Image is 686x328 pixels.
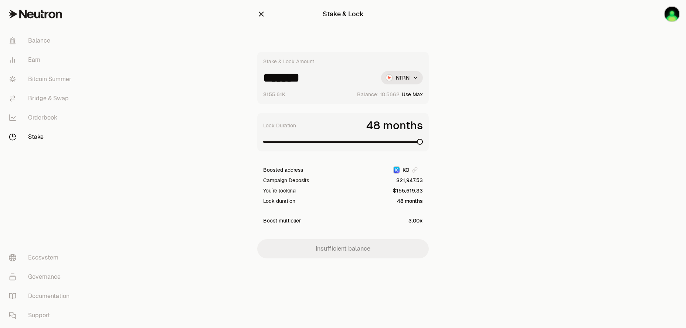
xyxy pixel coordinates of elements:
a: Ecosystem [3,248,80,267]
a: Bridge & Swap [3,89,80,108]
span: 48 months [397,197,423,205]
span: $155,619.33 [393,187,423,194]
label: Lock Duration [263,122,296,129]
span: Boosted address [263,166,303,174]
img: Keplr [394,167,400,173]
span: Balance: [357,91,378,98]
span: $21,947.53 [396,177,423,184]
img: KO [665,7,679,21]
a: Documentation [3,287,80,306]
div: Stake & Lock Amount [263,58,314,65]
span: 48 months [366,119,423,132]
div: NTRN [381,71,423,84]
a: Governance [3,267,80,287]
span: KO [403,166,410,174]
button: KeplrKO [387,166,423,174]
button: Use Max [402,91,423,98]
div: Stake & Lock [323,9,364,19]
span: Boost multiplier [263,217,301,224]
a: Balance [3,31,80,50]
span: Lock duration [263,197,295,205]
a: Orderbook [3,108,80,127]
a: Bitcoin Summer [3,70,80,89]
a: Earn [3,50,80,70]
span: Campaign Deposits [263,177,309,184]
a: Stake [3,127,80,147]
span: 3.00x [408,217,423,224]
a: Support [3,306,80,325]
span: You`re locking [263,187,296,194]
img: NTRN Logo [386,75,392,81]
button: $155.61K [263,90,285,98]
